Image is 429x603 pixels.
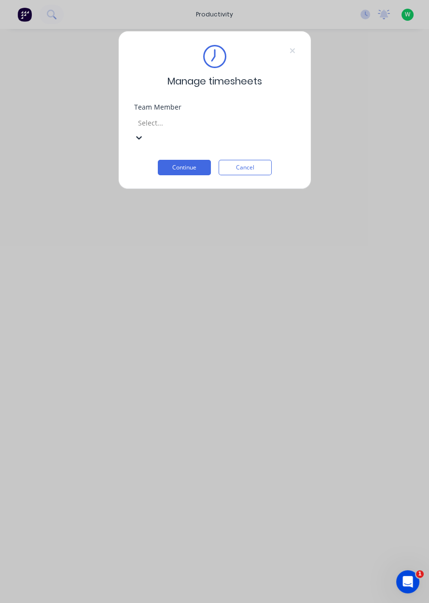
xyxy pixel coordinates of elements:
[158,160,211,175] button: Continue
[416,570,424,578] span: 1
[134,104,295,111] div: Team Member
[396,570,419,593] iframe: Intercom live chat
[167,74,262,88] span: Manage timesheets
[219,160,272,175] button: Cancel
